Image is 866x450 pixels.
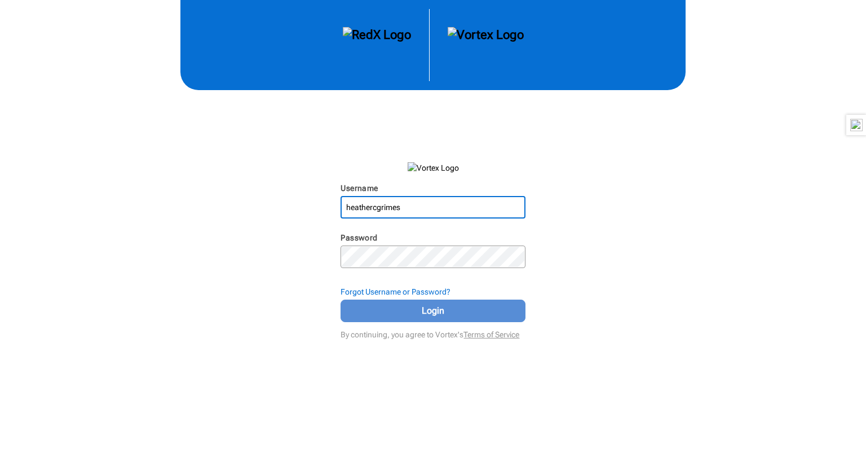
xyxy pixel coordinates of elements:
img: Vortex Logo [448,27,524,63]
strong: Forgot Username or Password? [341,287,450,296]
a: Terms of Service [463,330,519,339]
img: RedX Logo [343,27,411,63]
label: Password [341,233,377,242]
img: Vortex Logo [408,162,459,173]
button: Login [341,300,525,322]
span: Login [355,304,511,318]
label: Username [341,184,378,193]
div: Forgot Username or Password? [341,286,525,297]
div: By continuing, you agree to Vortex's [341,324,525,340]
